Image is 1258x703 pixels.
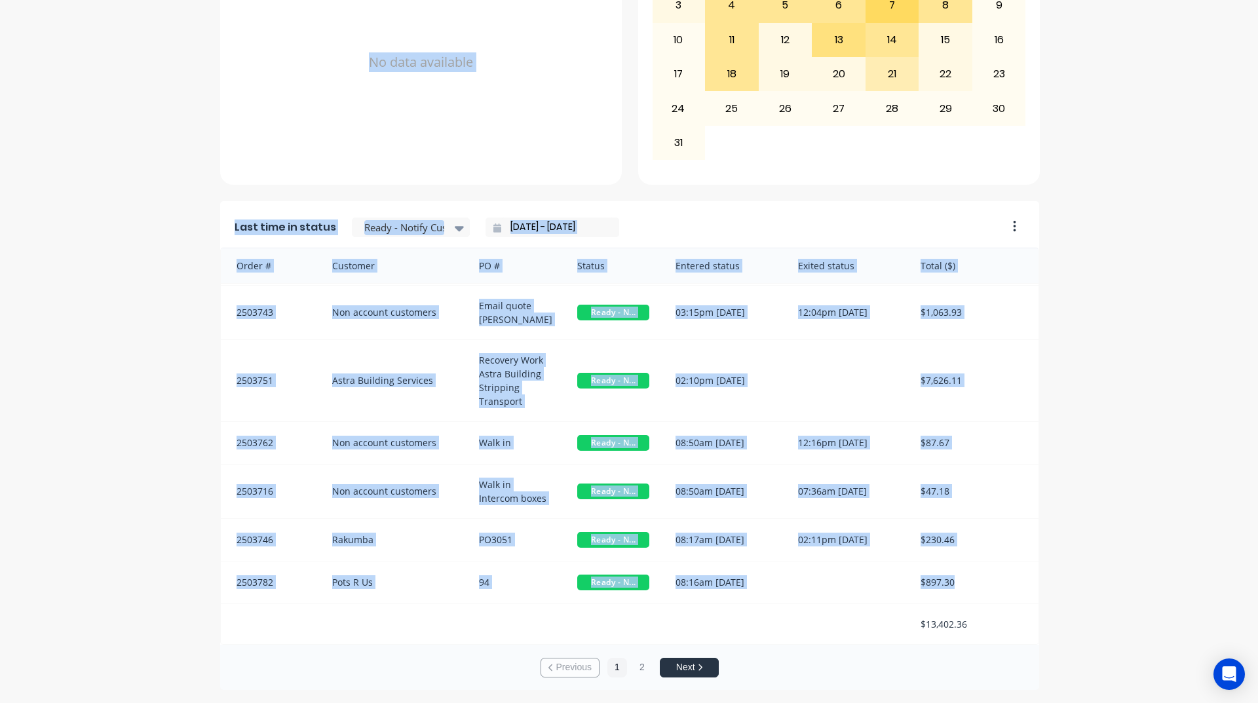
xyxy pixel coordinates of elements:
[577,484,649,499] span: Ready - N...
[706,92,758,124] div: 25
[577,305,649,320] span: Ready - N...
[866,58,919,90] div: 21
[577,435,649,451] span: Ready - N...
[577,575,649,590] span: Ready - N...
[662,286,785,339] div: 03:15pm [DATE]
[577,373,649,389] span: Ready - N...
[466,561,564,603] div: 94
[759,92,812,124] div: 26
[632,658,652,677] button: 2
[812,24,865,56] div: 13
[662,561,785,603] div: 08:16am [DATE]
[919,24,972,56] div: 15
[759,24,812,56] div: 12
[466,519,564,561] div: PO3051
[466,248,564,283] div: PO #
[662,465,785,518] div: 08:50am [DATE]
[319,248,467,283] div: Customer
[907,248,1039,283] div: Total ($)
[866,92,919,124] div: 28
[235,219,336,235] span: Last time in status
[812,58,865,90] div: 20
[907,340,1039,421] div: $7,626.11
[653,92,705,124] div: 24
[653,126,705,159] div: 31
[466,422,564,464] div: Walk in
[319,422,467,464] div: Non account customers
[221,519,319,561] div: 2503746
[866,24,919,56] div: 14
[541,658,600,677] button: Previous
[785,519,907,561] div: 02:11pm [DATE]
[706,24,758,56] div: 11
[907,422,1039,464] div: $87.67
[607,658,627,677] button: 1
[653,24,705,56] div: 10
[973,58,1025,90] div: 23
[319,465,467,518] div: Non account customers
[319,340,467,421] div: Astra Building Services
[785,286,907,339] div: 12:04pm [DATE]
[706,58,758,90] div: 18
[919,92,972,124] div: 29
[466,340,564,421] div: Recovery Work Astra Building Stripping Transport
[907,465,1039,518] div: $47.18
[221,248,319,283] div: Order #
[662,340,785,421] div: 02:10pm [DATE]
[907,604,1039,644] div: $13,402.36
[660,658,719,677] button: Next
[653,58,705,90] div: 17
[564,248,662,283] div: Status
[785,248,907,283] div: Exited status
[221,422,319,464] div: 2503762
[907,286,1039,339] div: $1,063.93
[662,422,785,464] div: 08:50am [DATE]
[319,519,467,561] div: Rakumba
[1213,658,1245,690] div: Open Intercom Messenger
[319,561,467,603] div: Pots R Us
[221,286,319,339] div: 2503743
[785,465,907,518] div: 07:36am [DATE]
[973,92,1025,124] div: 30
[973,24,1025,56] div: 16
[319,286,467,339] div: Non account customers
[907,519,1039,561] div: $230.46
[221,561,319,603] div: 2503782
[785,422,907,464] div: 12:16pm [DATE]
[466,286,564,339] div: Email quote [PERSON_NAME]
[662,248,785,283] div: Entered status
[221,465,319,518] div: 2503716
[759,58,812,90] div: 19
[221,340,319,421] div: 2503751
[812,92,865,124] div: 27
[577,532,649,548] span: Ready - N...
[466,465,564,518] div: Walk in Intercom boxes
[907,561,1039,603] div: $897.30
[919,58,972,90] div: 22
[501,218,614,237] input: Filter by date
[662,519,785,561] div: 08:17am [DATE]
